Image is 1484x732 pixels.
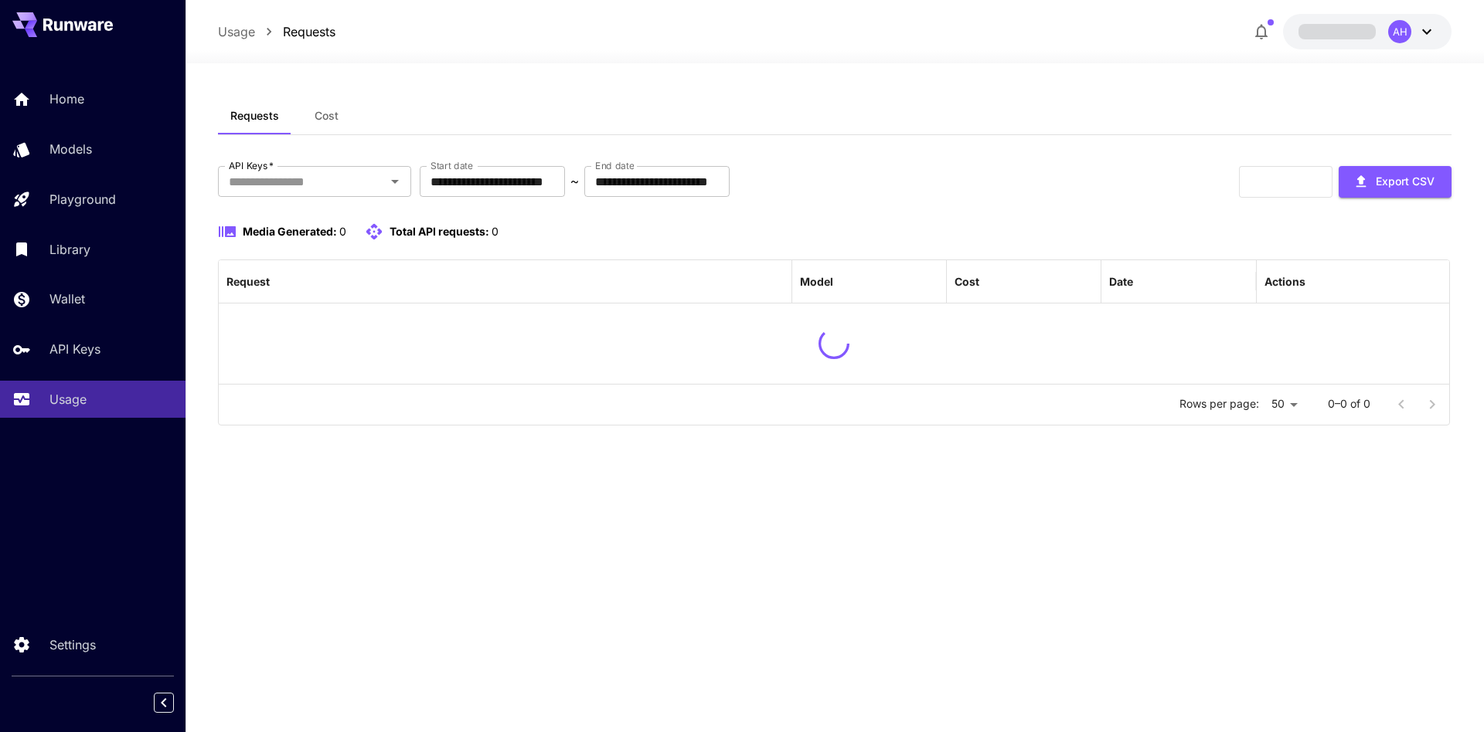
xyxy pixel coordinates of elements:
[154,693,174,713] button: Collapse sidebar
[49,190,116,208] p: Playground
[49,340,100,358] p: API Keys
[218,22,335,41] nav: breadcrumb
[315,109,339,123] span: Cost
[49,390,87,408] p: Usage
[1339,166,1452,198] button: Export CSV
[1179,396,1259,412] p: Rows per page:
[1328,396,1370,412] p: 0–0 of 0
[49,140,92,158] p: Models
[492,225,499,238] span: 0
[283,22,335,41] a: Requests
[595,159,634,172] label: End date
[243,225,337,238] span: Media Generated:
[226,275,270,288] div: Request
[1283,14,1452,49] button: AH
[384,171,406,192] button: Open
[218,22,255,41] a: Usage
[339,225,346,238] span: 0
[49,90,84,108] p: Home
[49,290,85,308] p: Wallet
[1264,275,1305,288] div: Actions
[1388,20,1411,43] div: AH
[800,275,833,288] div: Model
[1109,275,1133,288] div: Date
[49,240,90,259] p: Library
[570,172,579,191] p: ~
[1265,393,1303,415] div: 50
[230,109,279,123] span: Requests
[955,275,979,288] div: Cost
[229,159,274,172] label: API Keys
[431,159,473,172] label: Start date
[390,225,489,238] span: Total API requests:
[49,635,96,654] p: Settings
[165,689,185,717] div: Collapse sidebar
